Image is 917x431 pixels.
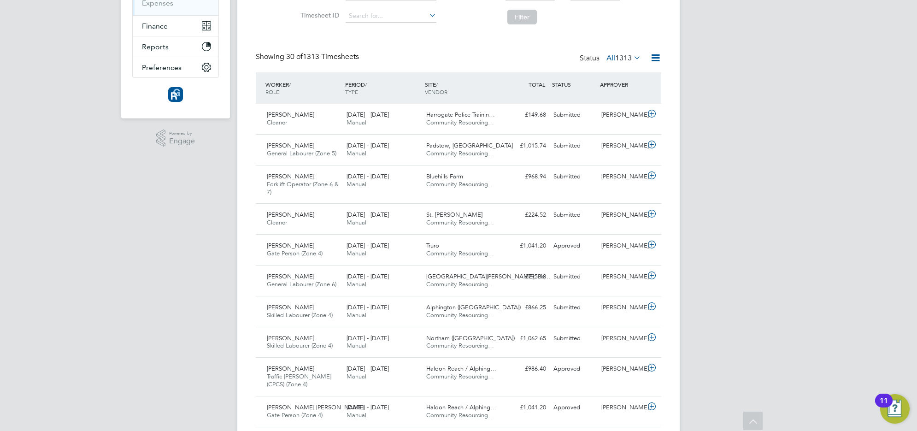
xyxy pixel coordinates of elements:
[256,52,361,62] div: Showing
[267,411,323,419] span: Gate Person (Zone 4)
[286,52,303,61] span: 30 of
[142,42,169,51] span: Reports
[347,149,366,157] span: Manual
[346,10,436,23] input: Search for...
[426,280,494,288] span: Community Resourcing…
[347,403,389,411] span: [DATE] - [DATE]
[426,111,495,118] span: Harrogate Police Trainin…
[133,57,218,77] button: Preferences
[142,63,182,72] span: Preferences
[550,207,598,223] div: Submitted
[426,172,463,180] span: Bluehills Farm
[347,242,389,249] span: [DATE] - [DATE]
[267,365,314,372] span: [PERSON_NAME]
[267,403,364,411] span: [PERSON_NAME] [PERSON_NAME]
[267,172,314,180] span: [PERSON_NAME]
[426,342,494,349] span: Community Resourcing…
[502,331,550,346] div: £1,062.65
[502,269,550,284] div: £795.18
[502,207,550,223] div: £224.52
[133,16,218,36] button: Finance
[502,400,550,415] div: £1,041.20
[598,300,646,315] div: [PERSON_NAME]
[615,53,632,63] span: 1313
[598,76,646,93] div: APPROVER
[345,88,358,95] span: TYPE
[267,342,333,349] span: Skilled Labourer (Zone 4)
[265,88,279,95] span: ROLE
[598,138,646,154] div: [PERSON_NAME]
[347,180,366,188] span: Manual
[550,400,598,415] div: Approved
[347,334,389,342] span: [DATE] - [DATE]
[598,400,646,415] div: [PERSON_NAME]
[550,331,598,346] div: Submitted
[347,218,366,226] span: Manual
[426,272,551,280] span: [GEOGRAPHIC_DATA][PERSON_NAME], Be…
[436,81,438,88] span: /
[550,269,598,284] div: Submitted
[550,138,598,154] div: Submitted
[426,249,494,257] span: Community Resourcing…
[502,107,550,123] div: £149.68
[426,211,482,218] span: St. [PERSON_NAME]
[267,118,287,126] span: Cleaner
[267,218,287,226] span: Cleaner
[423,76,502,100] div: SITE
[550,107,598,123] div: Submitted
[426,149,494,157] span: Community Resourcing…
[267,249,323,257] span: Gate Person (Zone 4)
[426,334,515,342] span: Northam ([GEOGRAPHIC_DATA])
[267,180,339,196] span: Forklift Operator (Zone 6 & 7)
[550,361,598,377] div: Approved
[267,111,314,118] span: [PERSON_NAME]
[598,169,646,184] div: [PERSON_NAME]
[169,130,195,137] span: Powered by
[426,142,513,149] span: Padstow, [GEOGRAPHIC_DATA]
[425,88,447,95] span: VENDOR
[502,300,550,315] div: £866.25
[169,137,195,145] span: Engage
[426,180,494,188] span: Community Resourcing…
[343,76,423,100] div: PERIOD
[426,403,496,411] span: Haldon Reach / Alphing…
[347,118,366,126] span: Manual
[529,81,545,88] span: TOTAL
[267,334,314,342] span: [PERSON_NAME]
[502,361,550,377] div: £986.40
[347,303,389,311] span: [DATE] - [DATE]
[133,36,218,57] button: Reports
[267,272,314,280] span: [PERSON_NAME]
[426,372,494,380] span: Community Resourcing…
[365,81,367,88] span: /
[426,303,521,311] span: Alphington ([GEOGRAPHIC_DATA])
[142,22,168,30] span: Finance
[267,372,331,388] span: Traffic [PERSON_NAME] (CPCS) (Zone 4)
[426,118,494,126] span: Community Resourcing…
[426,242,439,249] span: Truro
[426,218,494,226] span: Community Resourcing…
[598,107,646,123] div: [PERSON_NAME]
[550,238,598,254] div: Approved
[550,169,598,184] div: Submitted
[132,87,219,102] a: Go to home page
[598,207,646,223] div: [PERSON_NAME]
[347,411,366,419] span: Manual
[880,401,888,413] div: 11
[598,238,646,254] div: [PERSON_NAME]
[507,10,537,24] button: Filter
[502,138,550,154] div: £1,015.74
[347,249,366,257] span: Manual
[156,130,195,147] a: Powered byEngage
[298,11,339,19] label: Timesheet ID
[426,411,494,419] span: Community Resourcing…
[168,87,183,102] img: resourcinggroup-logo-retina.png
[598,331,646,346] div: [PERSON_NAME]
[267,149,336,157] span: General Labourer (Zone 5)
[267,280,336,288] span: General Labourer (Zone 6)
[347,365,389,372] span: [DATE] - [DATE]
[263,76,343,100] div: WORKER
[426,365,496,372] span: Haldon Reach / Alphing…
[267,211,314,218] span: [PERSON_NAME]
[286,52,359,61] span: 1313 Timesheets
